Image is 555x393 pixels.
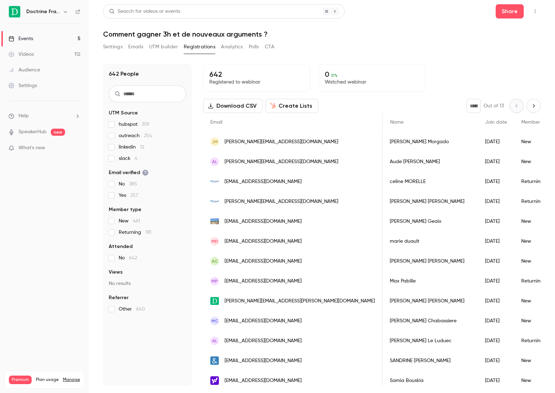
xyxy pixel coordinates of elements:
[478,152,514,172] div: [DATE]
[210,197,219,206] img: urssaf.fr
[145,230,151,235] span: 181
[109,280,186,287] p: No results
[484,102,504,109] p: Out of 13
[184,41,215,53] button: Registrations
[109,269,123,276] span: Views
[325,70,420,79] p: 0
[210,297,219,305] img: doctrine.fr
[142,122,150,127] span: 359
[383,211,478,231] div: [PERSON_NAME] Geaix
[135,156,138,161] span: 4
[383,231,478,251] div: marie duault
[18,128,47,136] a: SpeakerHub
[210,219,219,224] img: bagnolssurceze.fr
[130,193,138,198] span: 257
[9,66,40,74] div: Audience
[383,331,478,351] div: [PERSON_NAME] Le Luduec
[109,8,180,15] div: Search for videos or events
[129,255,137,260] span: 642
[225,238,302,245] span: [EMAIL_ADDRESS][DOMAIN_NAME]
[221,41,243,53] button: Analytics
[383,351,478,371] div: SANDRINE [PERSON_NAME]
[478,291,514,311] div: [DATE]
[119,254,137,262] span: No
[109,109,186,313] section: facet-groups
[9,376,32,384] span: Premium
[478,231,514,251] div: [DATE]
[9,51,34,58] div: Videos
[209,79,304,86] p: Registered to webinar
[496,4,524,18] button: Share
[249,41,259,53] button: Polls
[211,278,218,284] span: MP
[478,311,514,331] div: [DATE]
[63,377,80,383] a: Manage
[478,271,514,291] div: [DATE]
[109,294,129,301] span: Referrer
[225,138,338,146] span: [PERSON_NAME][EMAIL_ADDRESS][DOMAIN_NAME]
[119,121,150,128] span: hubspot
[383,132,478,152] div: [PERSON_NAME] Morgado
[478,132,514,152] div: [DATE]
[211,238,218,244] span: md
[18,112,29,120] span: Help
[210,120,222,125] span: Email
[210,177,219,186] img: urssaf.fr
[51,129,65,136] span: new
[119,192,138,199] span: Yes
[9,112,80,120] li: help-dropdown-opener
[212,158,217,165] span: AL
[265,99,318,113] button: Create Lists
[212,258,218,264] span: AC
[109,243,133,250] span: Attended
[225,158,338,166] span: [PERSON_NAME][EMAIL_ADDRESS][DOMAIN_NAME]
[225,218,302,225] span: [EMAIL_ADDRESS][DOMAIN_NAME]
[225,357,302,365] span: [EMAIL_ADDRESS][DOMAIN_NAME]
[478,331,514,351] div: [DATE]
[478,251,514,271] div: [DATE]
[225,198,338,205] span: [PERSON_NAME][EMAIL_ADDRESS][DOMAIN_NAME]
[119,306,145,313] span: Other
[119,132,152,139] span: outreach
[109,109,138,117] span: UTM Source
[103,41,123,53] button: Settings
[136,307,145,312] span: 640
[209,70,304,79] p: 642
[119,155,138,162] span: slack
[9,82,37,89] div: Settings
[103,30,541,38] h1: Comment gagner 3h et de nouveaux arguments ?
[383,251,478,271] div: [PERSON_NAME] [PERSON_NAME]
[212,338,217,344] span: AL
[119,181,137,188] span: No
[527,99,541,113] button: Next page
[119,217,140,225] span: New
[72,145,80,151] iframe: Noticeable Trigger
[478,351,514,371] div: [DATE]
[225,258,302,265] span: [EMAIL_ADDRESS][DOMAIN_NAME]
[26,8,60,15] h6: Doctrine France
[225,377,302,384] span: [EMAIL_ADDRESS][DOMAIN_NAME]
[265,41,274,53] button: CTA
[383,311,478,331] div: [PERSON_NAME] Chabassiere
[203,99,263,113] button: Download CSV
[128,41,143,53] button: Emails
[129,182,137,187] span: 385
[521,120,552,125] span: Member type
[211,318,218,324] span: MC
[383,371,478,391] div: Samia Bouskia
[210,356,219,365] img: buisson-avocats.com
[210,376,219,385] img: yahoo.fr
[119,229,151,236] span: Returning
[225,297,375,305] span: [PERSON_NAME][EMAIL_ADDRESS][PERSON_NAME][DOMAIN_NAME]
[478,371,514,391] div: [DATE]
[225,278,302,285] span: [EMAIL_ADDRESS][DOMAIN_NAME]
[225,317,302,325] span: [EMAIL_ADDRESS][DOMAIN_NAME]
[133,219,140,224] span: 461
[109,169,149,176] span: Email verified
[140,145,144,150] span: 12
[149,41,178,53] button: UTM builder
[18,144,45,152] span: What's new
[383,172,478,192] div: celine MORELLE
[331,73,338,78] span: 0 %
[225,178,302,185] span: [EMAIL_ADDRESS][DOMAIN_NAME]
